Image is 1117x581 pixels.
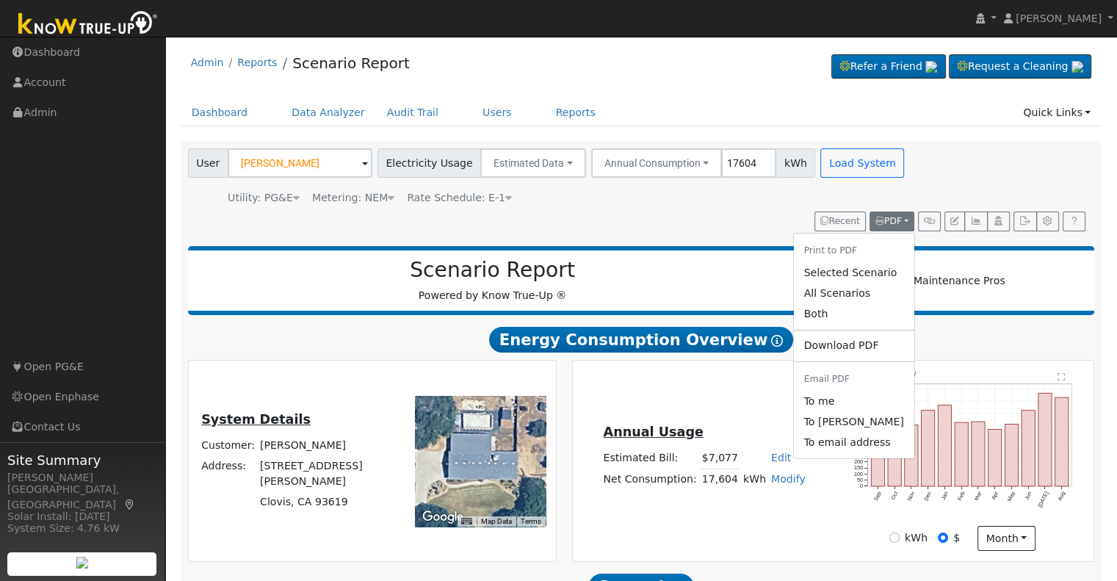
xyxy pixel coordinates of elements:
[871,412,884,486] rect: onclick=""
[793,262,914,283] a: Selected Scenario
[228,148,372,178] input: Select a User
[814,212,866,232] button: Recent
[771,335,783,347] i: Show Help
[1012,99,1102,126] a: Quick Links
[521,517,541,525] a: Terms (opens in new tab)
[831,54,946,79] a: Refer a Friend
[793,411,914,432] a: smiley_kao@yahoo.com
[123,499,137,510] a: Map
[860,483,863,489] text: 0
[199,436,258,456] td: Customer:
[7,509,157,524] div: Solar Install: [DATE]
[228,190,300,206] div: Utility: PG&E
[181,99,259,126] a: Dashboard
[1056,397,1069,486] rect: onclick=""
[793,336,914,356] a: Download PDF
[793,303,914,324] a: Both
[188,148,228,178] span: User
[489,327,793,353] span: Energy Consumption Overview
[1007,490,1017,502] text: May
[889,533,900,543] input: kWh
[905,530,928,546] label: kWh
[906,490,917,502] text: Nov
[7,470,157,486] div: [PERSON_NAME]
[988,429,1002,486] rect: onclick=""
[1013,212,1036,232] button: Export Interval Data
[740,469,768,490] td: kWh
[857,477,863,483] text: 50
[793,391,914,411] a: dgibby024@gmail.com
[957,491,966,502] text: Feb
[377,148,481,178] span: Electricity Usage
[771,473,806,485] a: Modify
[820,148,904,178] button: Load System
[7,482,157,513] div: [GEOGRAPHIC_DATA], [GEOGRAPHIC_DATA]
[953,530,960,546] label: $
[461,516,471,527] button: Keyboard shortcuts
[199,456,258,492] td: Address:
[870,212,914,232] button: PDF
[591,148,723,178] button: Annual Consumption
[7,450,157,470] span: Site Summary
[938,533,948,543] input: $
[312,190,394,206] div: Metering: NEM
[603,425,703,439] u: Annual Usage
[854,471,863,477] text: 100
[854,458,863,465] text: 200
[1058,372,1066,381] text: 
[699,469,740,490] td: 17,604
[545,99,607,126] a: Reports
[1005,424,1019,486] rect: onclick=""
[1022,410,1035,486] rect: onclick=""
[964,212,987,232] button: Multi-Series Graph
[699,448,740,469] td: $7,077
[944,212,965,232] button: Edit User
[407,192,512,203] span: Alias: HE1
[888,422,901,486] rect: onclick=""
[76,557,88,569] img: retrieve
[854,464,863,471] text: 150
[601,469,699,490] td: Net Consumption:
[1036,212,1059,232] button: Settings
[987,212,1010,232] button: Login As
[237,57,277,68] a: Reports
[793,367,914,391] li: Email PDF
[258,436,395,456] td: [PERSON_NAME]
[601,448,699,469] td: Estimated Bill:
[854,452,863,459] text: 250
[940,491,950,502] text: Jan
[879,370,917,378] text: Pull $7077
[11,8,165,41] img: Know True-Up
[1039,393,1052,486] rect: onclick=""
[925,61,937,73] img: retrieve
[1038,491,1051,509] text: [DATE]
[201,412,311,427] u: System Details
[471,99,523,126] a: Users
[776,148,815,178] span: kWh
[918,212,941,232] button: Generate Report Link
[203,258,782,283] h2: Scenario Report
[292,54,410,72] a: Scenario Report
[281,99,376,126] a: Data Analyzer
[991,490,1000,501] text: Apr
[922,410,935,486] rect: onclick=""
[419,508,467,527] img: Google
[977,526,1035,551] button: month
[955,422,969,486] rect: onclick=""
[875,216,902,226] span: PDF
[872,273,1005,289] img: Solar Maintenance Pros
[793,283,914,303] a: All Scenarios
[1016,12,1102,24] span: [PERSON_NAME]
[905,425,918,486] rect: onclick=""
[1024,491,1033,502] text: Jun
[191,57,224,68] a: Admin
[972,422,986,486] rect: onclick=""
[419,508,467,527] a: Open this area in Google Maps (opens a new window)
[7,521,157,536] div: System Size: 4.76 kW
[195,258,790,303] div: Powered by Know True-Up ®
[872,491,883,502] text: Sep
[974,490,984,502] text: Mar
[480,148,586,178] button: Estimated Data
[771,452,791,463] a: Edit
[793,433,914,453] a: To email address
